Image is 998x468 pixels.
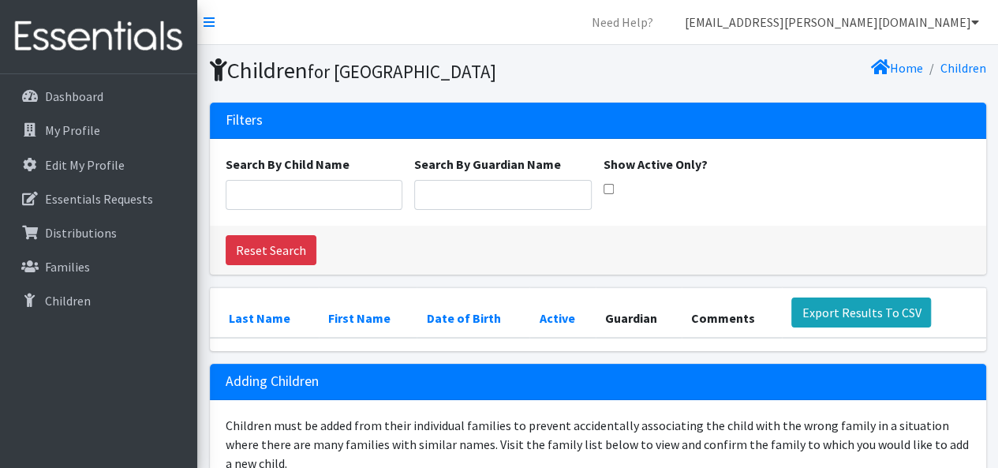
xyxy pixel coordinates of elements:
[226,235,316,265] a: Reset Search
[226,373,319,390] h3: Adding Children
[604,155,708,174] label: Show Active Only?
[682,287,782,338] th: Comments
[6,10,191,63] img: HumanEssentials
[6,217,191,249] a: Distributions
[45,259,90,275] p: Families
[579,6,666,38] a: Need Help?
[6,183,191,215] a: Essentials Requests
[426,310,500,326] a: Date of Birth
[940,60,986,76] a: Children
[6,251,191,283] a: Families
[328,310,391,326] a: First Name
[226,155,349,174] label: Search By Child Name
[45,225,117,241] p: Distributions
[596,287,682,338] th: Guardian
[414,155,561,174] label: Search By Guardian Name
[6,285,191,316] a: Children
[6,114,191,146] a: My Profile
[45,88,103,104] p: Dashboard
[6,80,191,112] a: Dashboard
[45,293,91,309] p: Children
[45,157,125,173] p: Edit My Profile
[226,112,263,129] h3: Filters
[791,298,931,328] a: Export Results To CSV
[308,60,496,83] small: for [GEOGRAPHIC_DATA]
[6,149,191,181] a: Edit My Profile
[672,6,992,38] a: [EMAIL_ADDRESS][PERSON_NAME][DOMAIN_NAME]
[539,310,574,326] a: Active
[45,191,153,207] p: Essentials Requests
[210,57,592,84] h1: Children
[45,122,100,138] p: My Profile
[229,310,290,326] a: Last Name
[871,60,923,76] a: Home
